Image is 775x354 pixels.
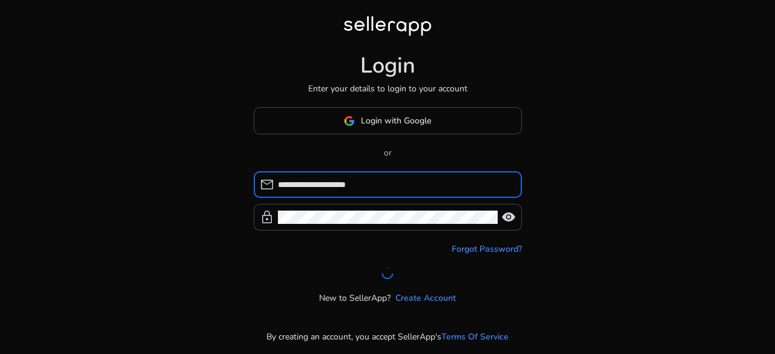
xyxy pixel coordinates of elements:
p: or [254,146,522,159]
a: Terms Of Service [441,330,509,343]
p: Enter your details to login to your account [308,82,467,95]
span: visibility [501,210,516,225]
p: New to SellerApp? [319,292,391,304]
img: google-logo.svg [344,116,355,126]
span: Login with Google [361,114,431,127]
a: Create Account [395,292,456,304]
button: Login with Google [254,107,522,134]
h1: Login [360,53,415,79]
span: lock [260,210,274,225]
span: mail [260,177,274,192]
a: Forgot Password? [452,243,522,255]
